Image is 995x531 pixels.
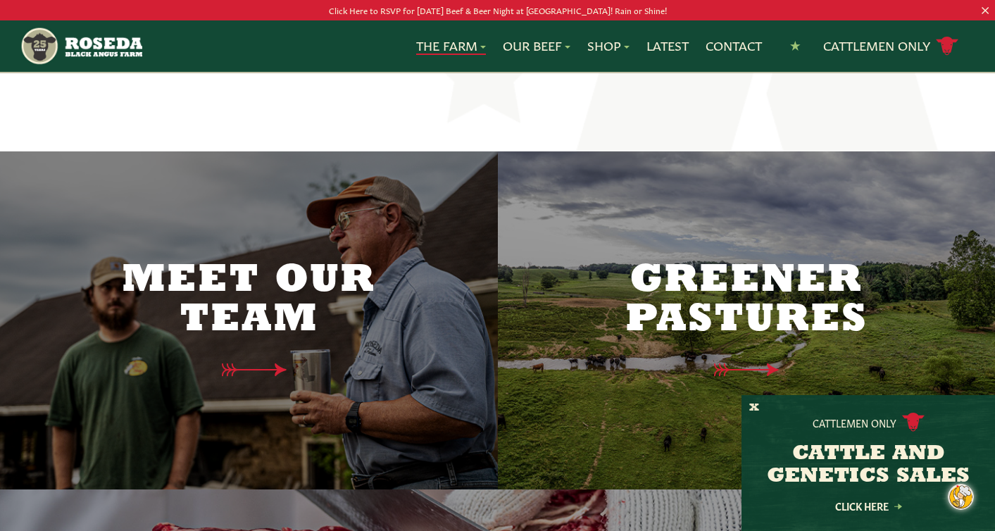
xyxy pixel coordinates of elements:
h2: Meet Our Team [101,261,396,340]
a: Our Beef [503,37,570,55]
img: cattle-icon.svg [902,413,925,432]
a: Contact [706,37,762,55]
a: Cattlemen Only [823,34,958,58]
p: Cattlemen Only [813,416,896,430]
h3: CATTLE AND GENETICS SALES [759,443,977,488]
a: Shop [587,37,630,55]
button: X [749,401,759,416]
a: Click Here [805,501,932,511]
img: https://roseda.com/wp-content/uploads/2021/05/roseda-25-header.png [20,26,142,66]
p: Click Here to RSVP for [DATE] Beef & Beer Night at [GEOGRAPHIC_DATA]! Rain or Shine! [50,3,946,18]
nav: Main Navigation [20,20,975,72]
h2: Greener Pastures [599,261,894,340]
a: Latest [646,37,689,55]
a: The Farm [416,37,486,55]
